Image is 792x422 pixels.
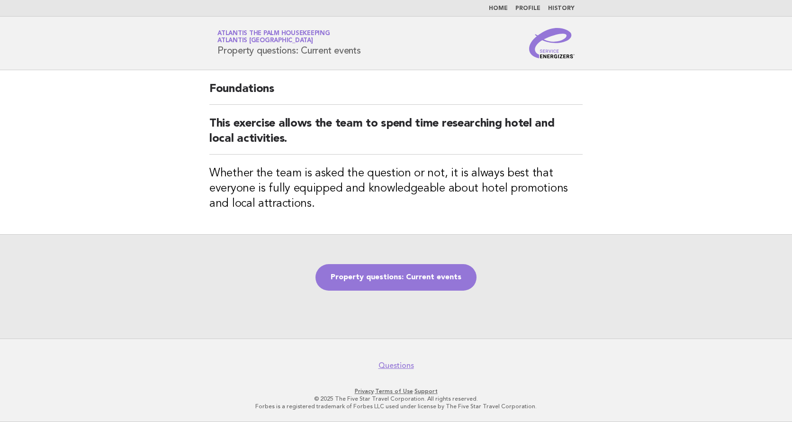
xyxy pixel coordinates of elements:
a: History [548,6,575,11]
h3: Whether the team is asked the question or not, it is always best that everyone is fully equipped ... [209,166,583,211]
h1: Property questions: Current events [217,31,361,55]
h2: Foundations [209,82,583,105]
a: Questions [378,361,414,370]
p: Forbes is a registered trademark of Forbes LLC used under license by The Five Star Travel Corpora... [106,403,686,410]
a: Home [489,6,508,11]
a: Support [414,388,438,394]
h2: This exercise allows the team to spend time researching hotel and local activities. [209,116,583,155]
p: © 2025 The Five Star Travel Corporation. All rights reserved. [106,395,686,403]
a: Atlantis The Palm HousekeepingAtlantis [GEOGRAPHIC_DATA] [217,30,330,44]
span: Atlantis [GEOGRAPHIC_DATA] [217,38,313,44]
a: Terms of Use [375,388,413,394]
p: · · [106,387,686,395]
a: Property questions: Current events [315,264,477,291]
a: Profile [515,6,540,11]
a: Privacy [355,388,374,394]
img: Service Energizers [529,28,575,58]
